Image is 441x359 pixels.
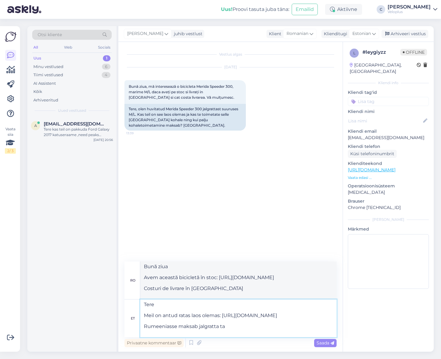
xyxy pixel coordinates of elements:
[5,148,16,154] div: 2 / 3
[124,52,337,57] div: Vestlus algas
[348,118,422,124] input: Lisa nimi
[127,30,163,37] span: [PERSON_NAME]
[348,217,429,222] div: [PERSON_NAME]
[377,5,385,14] div: C
[124,339,184,347] div: Privaatne kommentaar
[38,32,62,38] span: Otsi kliente
[350,62,417,75] div: [GEOGRAPHIC_DATA], [GEOGRAPHIC_DATA]
[93,138,113,142] div: [DATE] 20:56
[33,55,41,61] div: Uus
[130,275,135,285] div: ro
[5,31,16,43] img: Askly Logo
[126,131,149,135] span: 13:39
[58,108,86,113] span: Uued vestlused
[33,89,42,95] div: Kõik
[388,5,437,14] a: [PERSON_NAME]Veloplus
[348,80,429,86] div: Kliendi info
[102,64,110,70] div: 6
[352,30,371,37] span: Estonian
[63,43,73,51] div: Web
[348,135,429,141] p: [EMAIL_ADDRESS][DOMAIN_NAME]
[131,313,135,323] div: et
[348,204,429,211] p: Chrome [TECHNICAL_ID]
[382,30,428,38] div: Arhiveeri vestlus
[348,150,397,158] div: Küsi telefoninumbrit
[44,127,113,138] div: Tere kas teil on pakkuda Ford Galaxy 2017 katuseraame ,need peaks kinnitama siinidele
[124,104,246,131] div: Tere, olen huvitatud Merida Speeder 300 jalgrattast suuruses M/L. Kas teil on see laos olemas ja ...
[348,167,395,173] a: [URL][DOMAIN_NAME]
[348,198,429,204] p: Brauser
[266,31,281,37] div: Klient
[5,126,16,154] div: Vaata siia
[362,49,400,56] div: # leygiyzz
[102,72,110,78] div: 4
[325,4,362,15] div: Aktiivne
[400,49,427,56] span: Offline
[388,5,431,9] div: [PERSON_NAME]
[348,226,429,232] p: Märkmed
[140,299,337,337] textarea: Tere Meil on antud ratas laos olemas: [URL][DOMAIN_NAME] Rumeeniasse maksab jalgratta t
[221,6,289,13] div: Proovi tasuta juba täna:
[348,183,429,189] p: Operatsioonisüsteem
[287,30,308,37] span: Romanian
[348,143,429,150] p: Kliendi telefon
[348,97,429,106] input: Lisa tag
[34,123,37,128] span: a
[129,84,234,100] span: Bună ziua, mă interesează o bicicleta Merida Speeder 300, marime M/L daca aveți pe stoc si livraț...
[317,340,334,346] span: Saada
[388,9,431,14] div: Veloplus
[348,128,429,135] p: Kliendi email
[348,89,429,96] p: Kliendi tag'id
[348,189,429,196] p: [MEDICAL_DATA]
[348,160,429,167] p: Klienditeekond
[221,6,232,12] b: Uus!
[33,72,63,78] div: Tiimi vestlused
[33,97,58,103] div: Arhiveeritud
[321,31,347,37] div: Klienditugi
[353,51,355,55] span: l
[348,175,429,180] p: Vaata edasi ...
[348,108,429,115] p: Kliendi nimi
[103,55,110,61] div: 1
[140,262,337,299] textarea: Bună ziua Avem această bicicletă în stoc: [URL][DOMAIN_NAME] Costuri de livrare în [GEOGRAPHIC_DATA]
[97,43,112,51] div: Socials
[33,80,56,87] div: AI Assistent
[33,64,63,70] div: Minu vestlused
[44,121,107,127] span: agris.kuuba.002@mail.ee
[292,4,318,15] button: Emailid
[32,43,39,51] div: All
[171,31,202,37] div: juhib vestlust
[124,64,337,70] div: [DATE]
